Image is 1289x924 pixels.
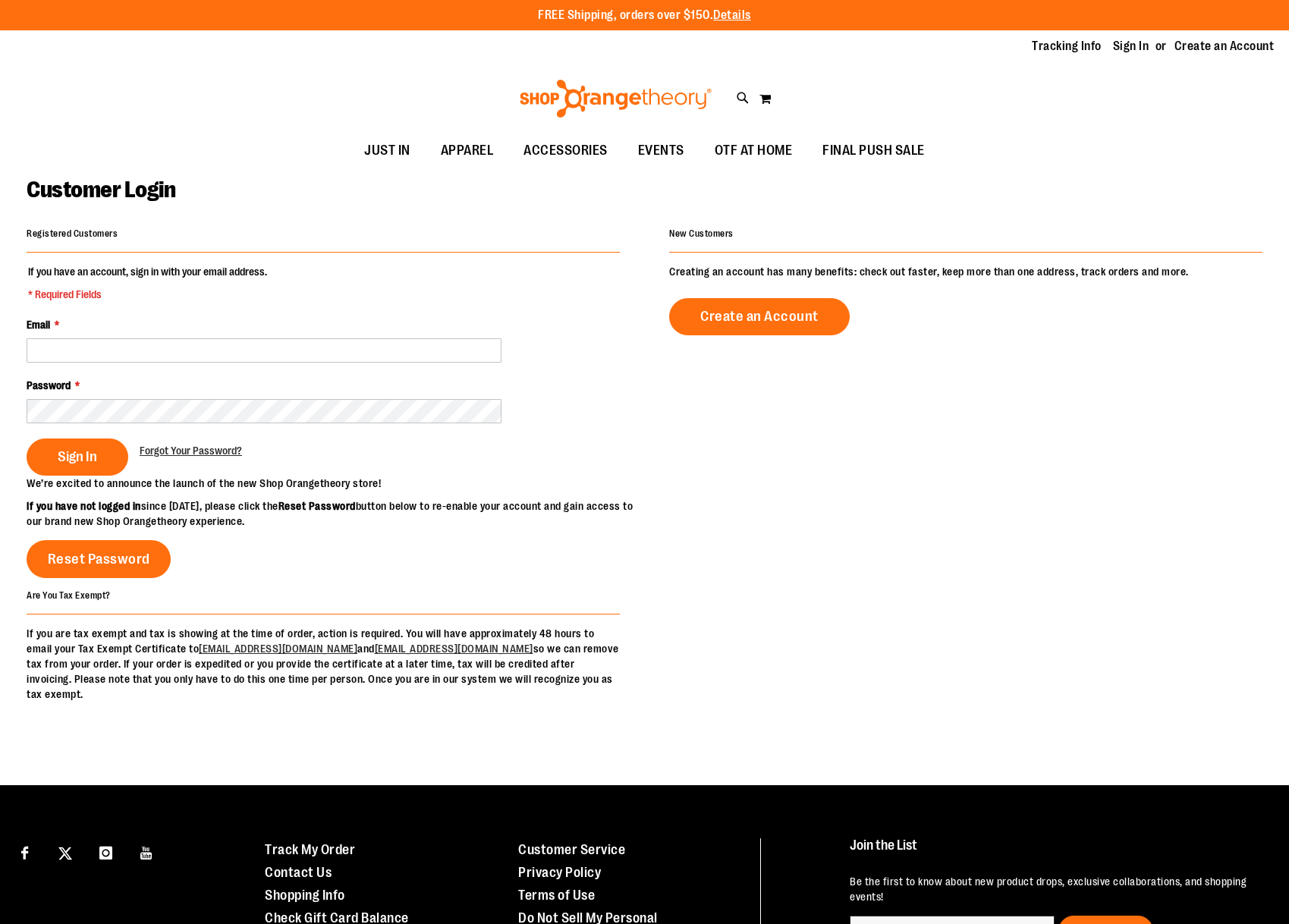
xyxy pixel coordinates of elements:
a: Track My Order [265,842,355,857]
strong: If you have not logged in [27,500,141,512]
p: Creating an account has many benefits: check out faster, keep more than one address, track orders... [669,264,1262,279]
span: Create an Account [700,308,819,325]
a: Reset Password [27,540,171,578]
button: Sign In [27,438,128,476]
strong: Reset Password [278,500,356,512]
a: Shopping Info [265,888,345,903]
span: * Required Fields [28,287,267,302]
strong: Are You Tax Exempt? [27,589,111,600]
a: [EMAIL_ADDRESS][DOMAIN_NAME] [199,643,357,655]
a: ACCESSORIES [508,134,623,168]
a: Details [713,8,751,22]
span: Sign In [58,448,97,465]
strong: New Customers [669,228,734,239]
span: ACCESSORIES [523,134,608,168]
a: EVENTS [623,134,700,168]
a: Privacy Policy [518,865,601,880]
a: Forgot Your Password? [140,443,242,458]
p: FREE Shipping, orders over $150. [538,7,751,24]
a: APPAREL [426,134,509,168]
p: We’re excited to announce the launch of the new Shop Orangetheory store! [27,476,645,491]
span: Password [27,379,71,391]
a: Contact Us [265,865,332,880]
legend: If you have an account, sign in with your email address. [27,264,269,302]
p: since [DATE], please click the button below to re-enable your account and gain access to our bran... [27,498,645,529]
a: FINAL PUSH SALE [807,134,940,168]
a: [EMAIL_ADDRESS][DOMAIN_NAME] [375,643,533,655]
span: Forgot Your Password? [140,445,242,457]
a: Customer Service [518,842,625,857]
a: Sign In [1113,38,1149,55]
span: Customer Login [27,177,175,203]
strong: Registered Customers [27,228,118,239]
a: Visit our Youtube page [134,838,160,865]
span: JUST IN [364,134,410,168]
img: Shop Orangetheory [517,80,714,118]
span: APPAREL [441,134,494,168]
a: JUST IN [349,134,426,168]
span: Reset Password [48,551,150,567]
p: If you are tax exempt and tax is showing at the time of order, action is required. You will have ... [27,626,620,702]
a: Visit our Facebook page [11,838,38,865]
a: Tracking Info [1032,38,1102,55]
span: FINAL PUSH SALE [822,134,925,168]
span: EVENTS [638,134,684,168]
a: Visit our X page [52,838,79,865]
a: Create an Account [1174,38,1275,55]
img: Twitter [58,847,72,860]
a: OTF AT HOME [700,134,808,168]
h4: Join the List [850,838,1256,866]
a: Create an Account [669,298,850,335]
span: OTF AT HOME [715,134,793,168]
span: Email [27,319,50,331]
p: Be the first to know about new product drops, exclusive collaborations, and shopping events! [850,874,1256,904]
a: Terms of Use [518,888,595,903]
a: Visit our Instagram page [93,838,119,865]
